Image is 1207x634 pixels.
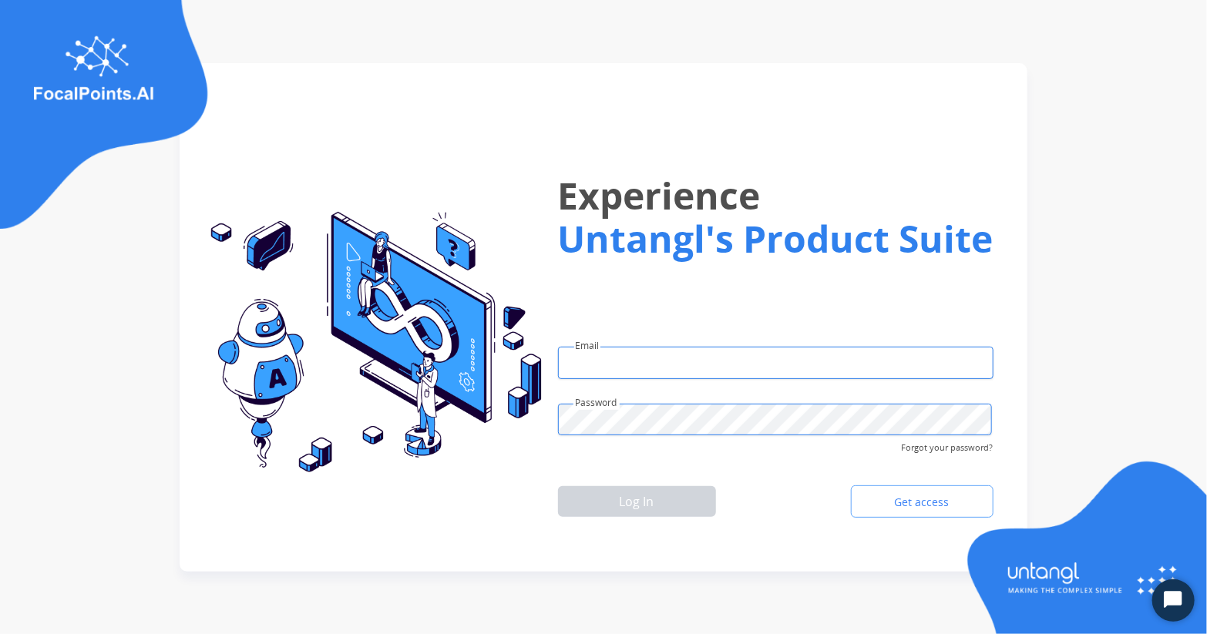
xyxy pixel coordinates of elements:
h1: Experience [558,162,994,230]
h1: Untangl's Product Suite [558,217,994,260]
img: login-img [198,212,542,474]
label: Email [576,339,600,353]
svg: Open Chat [1162,589,1184,611]
button: Log In [558,486,716,517]
span: Forgot your password? [902,435,994,455]
button: Start Chat [1152,579,1195,622]
img: login-img [960,459,1207,634]
span: Get access [883,495,962,510]
label: Password [576,396,617,410]
a: Get access [851,485,994,518]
